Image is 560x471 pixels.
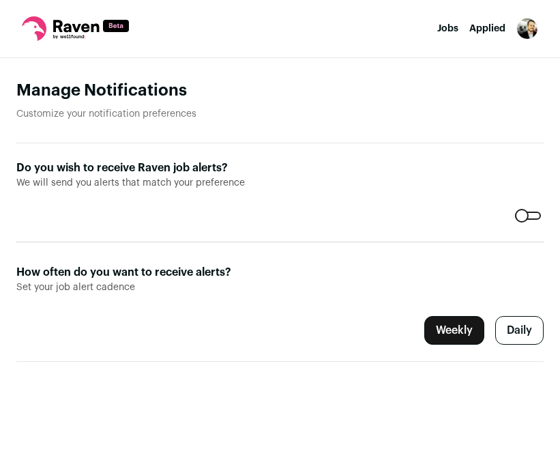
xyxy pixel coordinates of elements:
label: How often do you want to receive alerts? [16,264,544,281]
span: Set your job alert cadence [16,281,544,294]
h1: Manage Notifications [16,80,544,102]
span: We will send you alerts that match your preference [16,176,544,190]
img: 16153025-medium_jpg [516,18,538,40]
button: Open dropdown [516,18,538,40]
label: Do you wish to receive Raven job alerts? [16,160,544,176]
p: Customize your notification preferences [16,107,544,121]
a: Jobs [437,24,458,33]
label: Daily [495,316,544,345]
label: Weekly [424,316,484,345]
a: Applied [469,24,505,33]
